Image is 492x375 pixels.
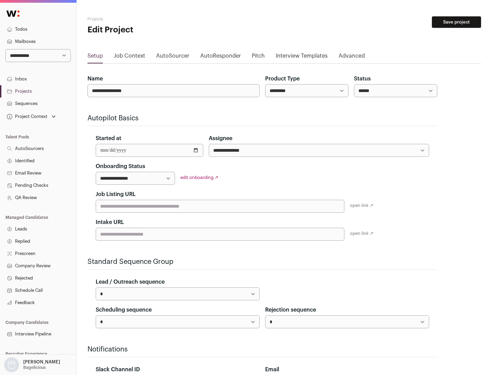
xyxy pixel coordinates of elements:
[96,190,136,198] label: Job Listing URL
[96,306,152,314] label: Scheduling sequence
[265,75,300,83] label: Product Type
[87,345,437,354] h2: Notifications
[4,357,19,372] img: nopic.png
[23,365,46,370] p: Bagelicious
[23,359,60,365] p: [PERSON_NAME]
[96,278,165,286] label: Lead / Outreach sequence
[3,7,23,20] img: Wellfound
[5,114,47,119] div: Project Context
[87,16,219,22] h2: Projects
[265,306,316,314] label: Rejection sequence
[87,75,103,83] label: Name
[87,114,437,123] h2: Autopilot Basics
[87,257,437,267] h2: Standard Sequence Group
[339,52,365,63] a: Advanced
[252,52,265,63] a: Pitch
[354,75,371,83] label: Status
[96,162,145,170] label: Onboarding Status
[432,16,481,28] button: Save project
[156,52,189,63] a: AutoSourcer
[87,25,219,35] h1: Edit Project
[96,218,124,226] label: Intake URL
[5,112,57,121] button: Open dropdown
[200,52,241,63] a: AutoResponder
[180,175,218,180] a: edit onboarding ↗
[265,365,429,374] div: Email
[96,134,121,142] label: Started at
[87,52,103,63] a: Setup
[276,52,328,63] a: Interview Templates
[3,357,61,372] button: Open dropdown
[96,365,140,374] label: Slack Channel ID
[209,134,232,142] label: Assignee
[114,52,145,63] a: Job Context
